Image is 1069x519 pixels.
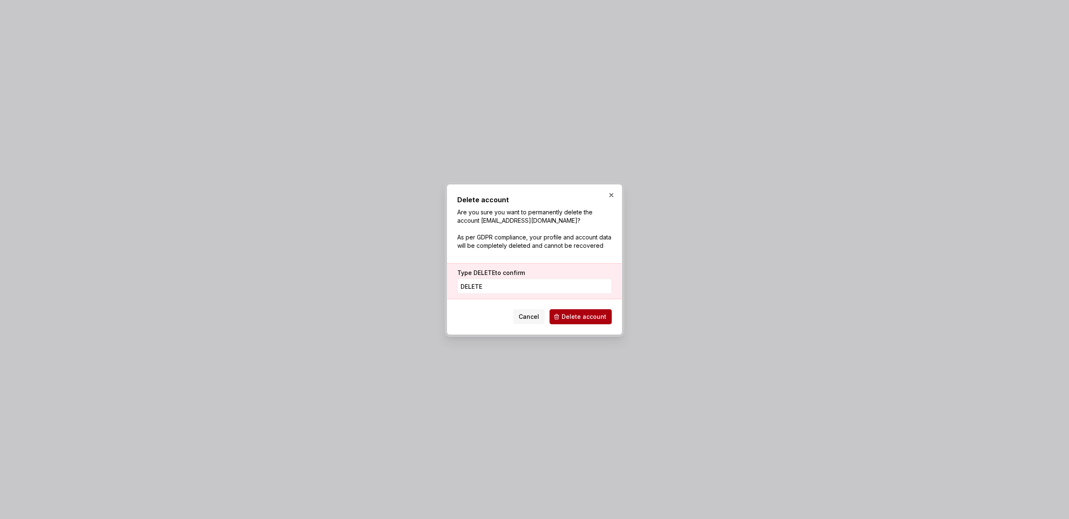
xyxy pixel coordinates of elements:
[457,195,612,205] h2: Delete account
[457,269,525,277] label: Type to confirm
[474,269,495,276] span: DELETE
[519,313,539,321] span: Cancel
[457,208,612,250] p: Are you sure you want to permanently delete the account [EMAIL_ADDRESS][DOMAIN_NAME]? As per GDPR...
[513,309,545,324] button: Cancel
[550,309,612,324] button: Delete account
[457,279,612,294] input: DELETE
[562,313,606,321] span: Delete account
